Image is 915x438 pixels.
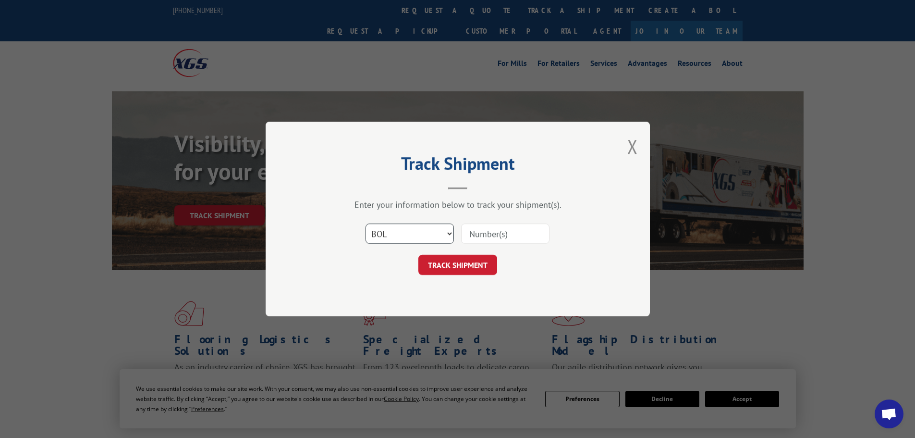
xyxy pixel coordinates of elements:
h2: Track Shipment [314,157,602,175]
div: Open chat [875,400,903,428]
div: Enter your information below to track your shipment(s). [314,199,602,210]
input: Number(s) [461,224,549,244]
button: TRACK SHIPMENT [418,255,497,275]
button: Close modal [627,134,638,159]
